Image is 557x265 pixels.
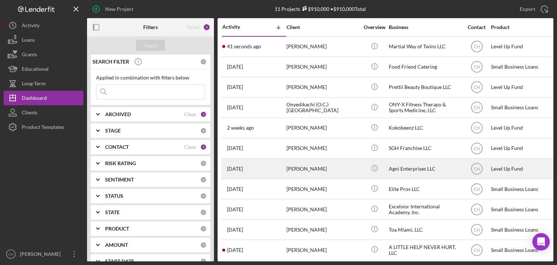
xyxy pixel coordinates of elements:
[474,65,480,70] text: CH
[389,240,461,260] div: A LITTLE HELP NEVER HURT, LLC
[286,98,359,117] div: Onyedikachi (O.C.) [GEOGRAPHIC_DATA]
[286,240,359,260] div: [PERSON_NAME]
[22,62,49,78] div: Educational
[200,225,207,232] div: 0
[227,64,243,70] time: 2025-09-17 03:55
[474,126,480,131] text: CH
[200,111,207,118] div: 1
[474,248,480,253] text: CH
[227,44,261,49] time: 2025-09-23 20:09
[105,242,128,248] b: AMOUNT
[8,252,13,256] text: CH
[275,6,366,12] div: 11 Projects • $910,000 Total
[227,105,243,110] time: 2025-09-16 12:26
[474,44,480,49] text: CH
[184,144,197,150] div: Clear
[105,2,133,16] div: New Project
[87,2,141,16] button: New Project
[389,159,461,178] div: Agni Enterprises LLC
[227,186,243,192] time: 2025-08-20 16:45
[286,57,359,77] div: [PERSON_NAME]
[4,91,83,105] button: Dashboard
[286,200,359,219] div: [PERSON_NAME]
[105,144,129,150] b: CONTACT
[520,2,535,16] div: Export
[144,40,157,51] div: Apply
[4,120,83,134] button: Product Templates
[22,91,47,107] div: Dashboard
[227,166,243,172] time: 2025-08-26 12:54
[200,258,207,265] div: 0
[286,37,359,56] div: [PERSON_NAME]
[286,139,359,158] div: [PERSON_NAME]
[463,24,490,30] div: Contact
[286,159,359,178] div: [PERSON_NAME]
[389,78,461,97] div: Prettii Beauty Boutique LLC
[389,139,461,158] div: SGH Franchise LLC
[389,37,461,56] div: Martial Way of Twins LLC
[200,176,207,183] div: 0
[227,227,243,233] time: 2025-08-17 04:46
[389,179,461,199] div: Elite Pros LLC
[474,207,480,212] text: CH
[532,233,550,250] div: Open Intercom Messenger
[105,193,123,199] b: STATUS
[18,247,65,263] div: [PERSON_NAME]
[474,105,480,110] text: CH
[474,227,480,232] text: CH
[389,118,461,138] div: Kokobeenz LLC
[143,24,158,30] b: Filters
[227,84,243,90] time: 2025-09-16 12:28
[474,146,480,151] text: CH
[227,145,243,151] time: 2025-08-27 15:15
[389,200,461,219] div: Excelsior International Academy, Inc.
[22,120,64,136] div: Product Templates
[105,177,134,183] b: SENTIMENT
[105,160,136,166] b: RISK RATING
[389,220,461,239] div: Toa Miami, LLC
[105,111,131,117] b: ARCHIVED
[92,59,129,65] b: SEARCH FILTER
[187,24,199,30] div: Reset
[22,76,46,93] div: Long-Term
[200,209,207,216] div: 0
[286,220,359,239] div: [PERSON_NAME]
[200,242,207,248] div: 0
[4,62,83,76] a: Educational
[474,85,480,90] text: CH
[203,24,210,31] div: 2
[22,18,40,34] div: Activity
[200,193,207,199] div: 0
[4,47,83,62] button: Grants
[361,24,388,30] div: Overview
[227,247,243,253] time: 2025-08-06 20:25
[96,75,205,81] div: Applied in combination with filters below
[286,24,359,30] div: Client
[227,125,254,131] time: 2025-09-10 04:36
[22,47,37,64] div: Grants
[512,2,553,16] button: Export
[222,24,254,30] div: Activity
[105,226,129,232] b: PRODUCT
[200,127,207,134] div: 0
[22,33,35,49] div: Loans
[389,57,461,77] div: Food Friend Catering
[105,209,120,215] b: STATE
[200,144,207,150] div: 1
[4,18,83,33] button: Activity
[474,166,480,171] text: CH
[105,128,121,134] b: STAGE
[22,105,37,122] div: Clients
[4,76,83,91] button: Long-Term
[474,187,480,192] text: CH
[4,33,83,47] button: Loans
[389,98,461,117] div: ONY-X Fitness Therapy & Sports Medicine, LLC
[136,40,165,51] button: Apply
[200,58,207,65] div: 0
